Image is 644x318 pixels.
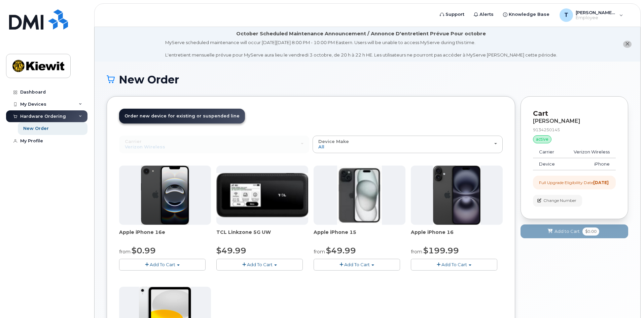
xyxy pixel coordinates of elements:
[582,227,599,236] span: $0.00
[216,259,303,271] button: Add To Cart
[411,229,503,242] div: Apple iPhone 16
[554,228,580,235] span: Add to Cart
[539,180,609,185] div: Full Upgrade Eligibility Date
[533,195,582,207] button: Change Number
[119,249,131,255] small: from
[165,39,557,58] div: MyServe scheduled maintenance will occur [DATE][DATE] 8:00 PM - 10:00 PM Eastern. Users will be u...
[441,262,467,267] span: Add To Cart
[521,224,628,238] button: Add to Cart $0.00
[313,136,503,153] button: Device Make All
[132,246,156,255] span: $0.99
[107,74,628,85] h1: New Order
[433,166,480,225] img: iphone_16_plus.png
[314,229,405,242] div: Apple iPhone 15
[216,229,308,242] div: TCL Linkzone 5G UW
[623,41,632,48] button: close notification
[563,158,616,170] td: iPhone
[318,144,324,149] span: All
[216,246,246,255] span: $49.99
[533,135,551,143] div: active
[423,246,459,255] span: $199.99
[150,262,175,267] span: Add To Cart
[615,289,639,313] iframe: Messenger Launcher
[593,180,609,185] strong: [DATE]
[533,158,563,170] td: Device
[543,198,576,204] span: Change Number
[314,249,325,255] small: from
[326,246,356,255] span: $49.99
[411,259,497,271] button: Add To Cart
[141,166,189,225] img: iphone16e.png
[337,166,382,225] img: iphone15.jpg
[411,249,422,255] small: from
[247,262,273,267] span: Add To Cart
[216,173,308,217] img: linkzone5g.png
[563,146,616,158] td: Verizon Wireless
[318,139,349,144] span: Device Make
[533,109,616,118] p: Cart
[533,146,563,158] td: Carrier
[236,30,486,37] div: October Scheduled Maintenance Announcement / Annonce D'entretient Prévue Pour octobre
[119,259,206,271] button: Add To Cart
[124,113,240,118] span: Order new device for existing or suspended line
[533,127,616,133] div: 9134250145
[314,259,400,271] button: Add To Cart
[119,229,211,242] div: Apple iPhone 16e
[533,118,616,124] div: [PERSON_NAME]
[344,262,370,267] span: Add To Cart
